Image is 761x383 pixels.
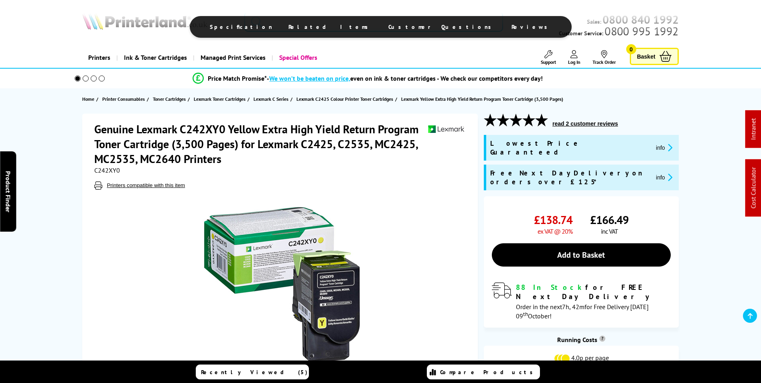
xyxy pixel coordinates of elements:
[94,166,120,174] span: C242XY0
[568,50,580,65] a: Log In
[593,50,616,65] a: Track Order
[401,95,563,103] span: Lexmark Yellow Extra High Yield Return Program Toner Cartridge (3,500 Pages)
[193,47,272,68] a: Managed Print Services
[82,95,94,103] span: Home
[516,303,649,320] span: Order in the next for Free Delivery [DATE] 09 October!
[427,365,540,379] a: Compare Products
[637,51,655,62] span: Basket
[571,354,609,363] span: 4.0p per page
[428,122,465,136] img: Lexmark
[201,369,308,376] span: Recently Viewed (5)
[64,71,672,86] li: modal_Promise
[254,95,290,103] a: Lexmark C Series
[492,283,671,320] div: modal_delivery
[490,139,649,157] span: Lowest Price Guaranteed
[601,227,618,235] span: inc VAT
[534,212,572,227] span: £138.74
[82,95,96,103] a: Home
[104,182,187,189] button: Printers compatible with this item
[153,95,188,103] a: Toner Cartridges
[194,95,248,103] a: Lexmark Toner Cartridges
[749,118,757,140] a: Intranet
[153,95,186,103] span: Toner Cartridges
[102,95,147,103] a: Printer Consumables
[269,74,350,82] span: We won’t be beaten on price,
[511,23,552,31] span: Reviews
[388,23,495,31] span: Customer Questions
[196,365,309,379] a: Recently Viewed (5)
[272,47,323,68] a: Special Offers
[626,44,636,54] span: 0
[516,283,671,301] div: for FREE Next Day Delivery
[630,48,679,65] a: Basket 0
[288,23,372,31] span: Related Items
[4,171,12,212] span: Product Finder
[82,47,116,68] a: Printers
[210,23,272,31] span: Specification
[401,95,565,103] a: Lexmark Yellow Extra High Yield Return Program Toner Cartridge (3,500 Pages)
[208,74,267,82] span: Price Match Promise*
[116,47,193,68] a: Ink & Toner Cartridges
[490,169,649,186] span: Free Next Day Delivery on orders over £125*
[653,143,675,152] button: promo-description
[523,310,528,318] sup: th
[440,369,537,376] span: Compare Products
[203,206,360,363] img: Lexmark C242XY0 Yellow Extra High Yield Return Program Toner Cartridge (3,500 Pages)
[568,59,580,65] span: Log In
[562,303,584,311] span: 7h, 42m
[749,167,757,209] a: Cost Calculator
[590,212,629,227] span: £166.49
[296,95,395,103] a: Lexmark C2425 Colour Printer Toner Cartridges
[124,47,187,68] span: Ink & Toner Cartridges
[538,227,572,235] span: ex VAT @ 20%
[653,173,675,182] button: promo-description
[550,120,620,127] button: read 2 customer reviews
[541,50,556,65] a: Support
[296,95,393,103] span: Lexmark C2425 Colour Printer Toner Cartridges
[541,59,556,65] span: Support
[599,336,605,342] sup: Cost per page
[102,95,145,103] span: Printer Consumables
[94,122,428,166] h1: Genuine Lexmark C242XY0 Yellow Extra High Yield Return Program Toner Cartridge (3,500 Pages) for ...
[516,283,585,292] span: 88 In Stock
[254,95,288,103] span: Lexmark C Series
[194,95,246,103] span: Lexmark Toner Cartridges
[492,243,671,267] a: Add to Basket
[267,74,543,82] div: - even on ink & toner cartridges - We check our competitors every day!
[484,336,679,344] div: Running Costs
